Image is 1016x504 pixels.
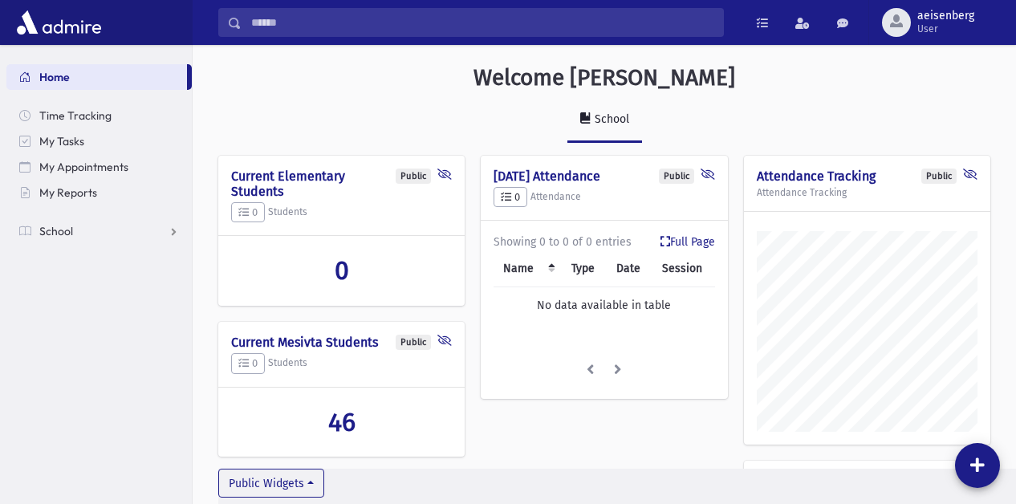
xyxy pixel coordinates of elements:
div: Showing 0 to 0 of 0 entries [494,234,714,250]
span: My Reports [39,185,97,200]
h3: Welcome [PERSON_NAME] [473,64,735,91]
img: AdmirePro [13,6,105,39]
h5: Attendance [494,187,714,208]
h5: Attendance Tracking [757,187,977,198]
span: My Tasks [39,134,84,148]
button: 0 [231,202,265,223]
span: Home [39,70,70,84]
a: My Reports [6,180,192,205]
th: Date [607,250,652,287]
a: School [6,218,192,244]
span: 0 [335,255,349,286]
a: My Appointments [6,154,192,180]
a: Time Tracking [6,103,192,128]
h4: [DATE] Attendance [494,169,714,184]
h5: Students [231,202,452,223]
span: 0 [501,191,520,203]
input: Search [242,8,723,37]
div: Public [921,169,957,184]
h4: Current Elementary Students [231,169,452,199]
span: 0 [238,206,258,218]
div: Public [396,335,431,350]
th: Type [562,250,607,287]
span: School [39,224,73,238]
span: Time Tracking [39,108,112,123]
a: My Tasks [6,128,192,154]
th: Name [494,250,561,287]
a: 46 [231,407,452,437]
th: Session [652,250,715,287]
button: Public Widgets [218,469,324,498]
button: 0 [231,353,265,374]
div: School [591,112,629,126]
span: 46 [328,407,356,437]
td: No data available in table [494,287,714,324]
span: 0 [238,357,258,369]
span: My Appointments [39,160,128,174]
a: Full Page [660,234,715,250]
a: School [567,98,642,143]
div: Public [659,169,694,184]
h4: Current Mesivta Students [231,335,452,350]
div: Public [396,169,431,184]
h4: Attendance Tracking [757,169,977,184]
h5: Students [231,353,452,374]
a: 0 [231,255,452,286]
a: Home [6,64,187,90]
span: User [917,22,974,35]
span: aeisenberg [917,10,974,22]
button: 0 [494,187,527,208]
